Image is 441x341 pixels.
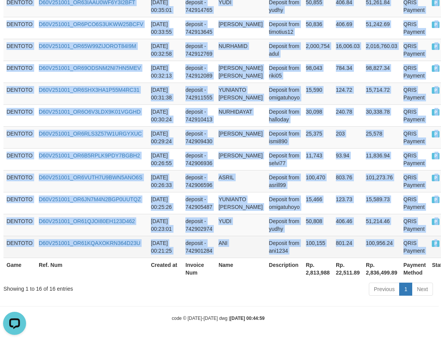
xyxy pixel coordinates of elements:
th: Payment Method [400,258,429,280]
td: [DATE] 00:26:55 [148,148,182,170]
td: 25,375 [303,126,333,148]
td: DENTOTO [3,39,36,61]
td: Deposit from omigatuhoyo [266,83,303,104]
td: deposit - 742906596 [182,170,215,192]
td: 51,214.46 [363,214,400,236]
td: 50,836 [303,17,333,39]
td: [DATE] 00:25:26 [148,192,182,214]
td: 50,808 [303,214,333,236]
td: DENTOTO [3,17,36,39]
th: Ref. Num [36,258,148,280]
td: [DATE] 00:29:24 [148,126,182,148]
td: 98,043 [303,61,333,83]
a: D60V251001_OR65W99ZIJOROT84I9M [39,43,136,49]
span: PAID [432,109,439,116]
td: Deposit from halloday [266,104,303,126]
a: D60V251001_OR61QJOI80EH123D462 [39,218,135,224]
a: Previous [369,283,400,296]
td: 11,836.94 [363,148,400,170]
td: QRIS Payment [400,170,429,192]
a: D60V251001_OR6B5RPLK9PDY7BGBH2 [39,152,140,159]
td: [DATE] 00:33:55 [148,17,182,39]
td: 100,155 [303,236,333,258]
td: Deposit from asrill99 [266,170,303,192]
td: deposit - 742913645 [182,17,215,39]
td: 15,714.72 [363,83,400,104]
td: deposit - 742912769 [182,39,215,61]
a: D60V251001_OR6RLS3Z57W1URGYXUC [39,131,142,137]
td: [DATE] 00:23:01 [148,214,182,236]
th: Rp. 2,813,988 [303,258,333,280]
td: 406.69 [333,17,363,39]
a: D60V251001_OR61KQAXOKRN364D23U [39,240,140,246]
td: Deposit from timotius12 [266,17,303,39]
td: Deposit from omigatuhoyo [266,192,303,214]
td: 93.94 [333,148,363,170]
td: DENTOTO [3,170,36,192]
th: Created at [148,258,182,280]
td: DENTOTO [3,148,36,170]
td: 25,578 [363,126,400,148]
td: [PERSON_NAME] [PERSON_NAME] [215,61,266,83]
span: PAID [432,131,439,137]
strong: [DATE] 00:44:59 [230,316,264,321]
td: YUDI [215,214,266,236]
td: 2,000,754 [303,39,333,61]
th: Invoice Num [182,258,215,280]
small: code © [DATE]-[DATE] dwg | [172,316,265,321]
span: PAID [432,43,439,50]
a: D60V251001_OR6O6V3LDX9K01VGGHD [39,109,140,115]
td: 101,273.76 [363,170,400,192]
td: 784.34 [333,61,363,83]
a: Next [412,283,433,296]
td: DENTOTO [3,61,36,83]
span: PAID [432,153,439,159]
td: NURHAMID [215,39,266,61]
td: [DATE] 00:32:58 [148,39,182,61]
td: 803.76 [333,170,363,192]
td: DENTOTO [3,214,36,236]
a: D60V251001_OR6SHX3HA1P55M4RC31 [39,87,139,93]
td: QRIS Payment [400,148,429,170]
td: Deposit from riki05 [266,61,303,83]
td: 16,006.03 [333,39,363,61]
th: Game [3,258,36,280]
td: DENTOTO [3,104,36,126]
span: PAID [432,65,439,72]
td: QRIS Payment [400,61,429,83]
td: [DATE] 00:26:33 [148,170,182,192]
a: D60V251001_OR6VUTH7U9BWN5ANO6S [39,174,142,180]
span: PAID [432,22,439,28]
td: QRIS Payment [400,214,429,236]
td: DENTOTO [3,83,36,104]
th: Rp. 2,836,499.89 [363,258,400,280]
td: 15,466 [303,192,333,214]
td: QRIS Payment [400,83,429,104]
button: Open LiveChat chat widget [3,3,26,26]
span: PAID [432,219,439,225]
td: DENTOTO [3,192,36,214]
td: 123.73 [333,192,363,214]
td: [DATE] 00:30:24 [148,104,182,126]
td: ASRIL [215,170,266,192]
td: [PERSON_NAME] [215,17,266,39]
a: D60V251001_OR6PCO6S3UKWW25BCFV [39,21,143,27]
a: 1 [399,283,412,296]
td: DENTOTO [3,236,36,258]
a: D60V251001_OR6JN7M4N2BGP0UUTQZ [39,196,141,202]
td: 15,589.73 [363,192,400,214]
td: ANI [215,236,266,258]
td: Deposit from ani1234 [266,236,303,258]
td: 406.46 [333,214,363,236]
td: 100,956.24 [363,236,400,258]
td: deposit - 742901284 [182,236,215,258]
td: [DATE] 00:21:25 [148,236,182,258]
th: Name [215,258,266,280]
td: YUNIANTO [PERSON_NAME] [215,192,266,214]
th: Description [266,258,303,280]
div: Showing 1 to 16 of 16 entries [3,282,176,293]
td: QRIS Payment [400,126,429,148]
span: PAID [432,240,439,247]
th: Rp. 22,511.89 [333,258,363,280]
span: PAID [432,87,439,94]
